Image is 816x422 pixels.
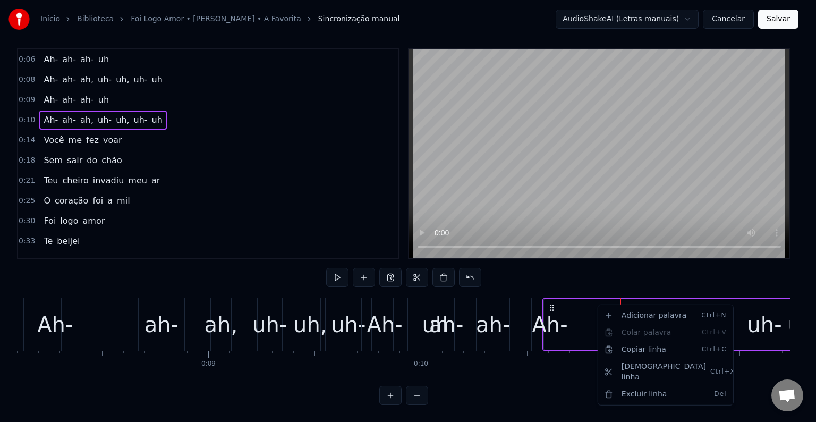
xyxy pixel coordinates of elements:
span: Ctrl+X [710,368,735,376]
div: Excluir linha [600,386,731,403]
span: Ctrl+N [701,311,727,320]
span: Del [714,390,727,399]
div: Copiar linha [600,341,731,358]
span: Ctrl+C [702,345,727,354]
div: [DEMOGRAPHIC_DATA] linha [600,358,731,386]
div: Adicionar palavra [600,307,731,324]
